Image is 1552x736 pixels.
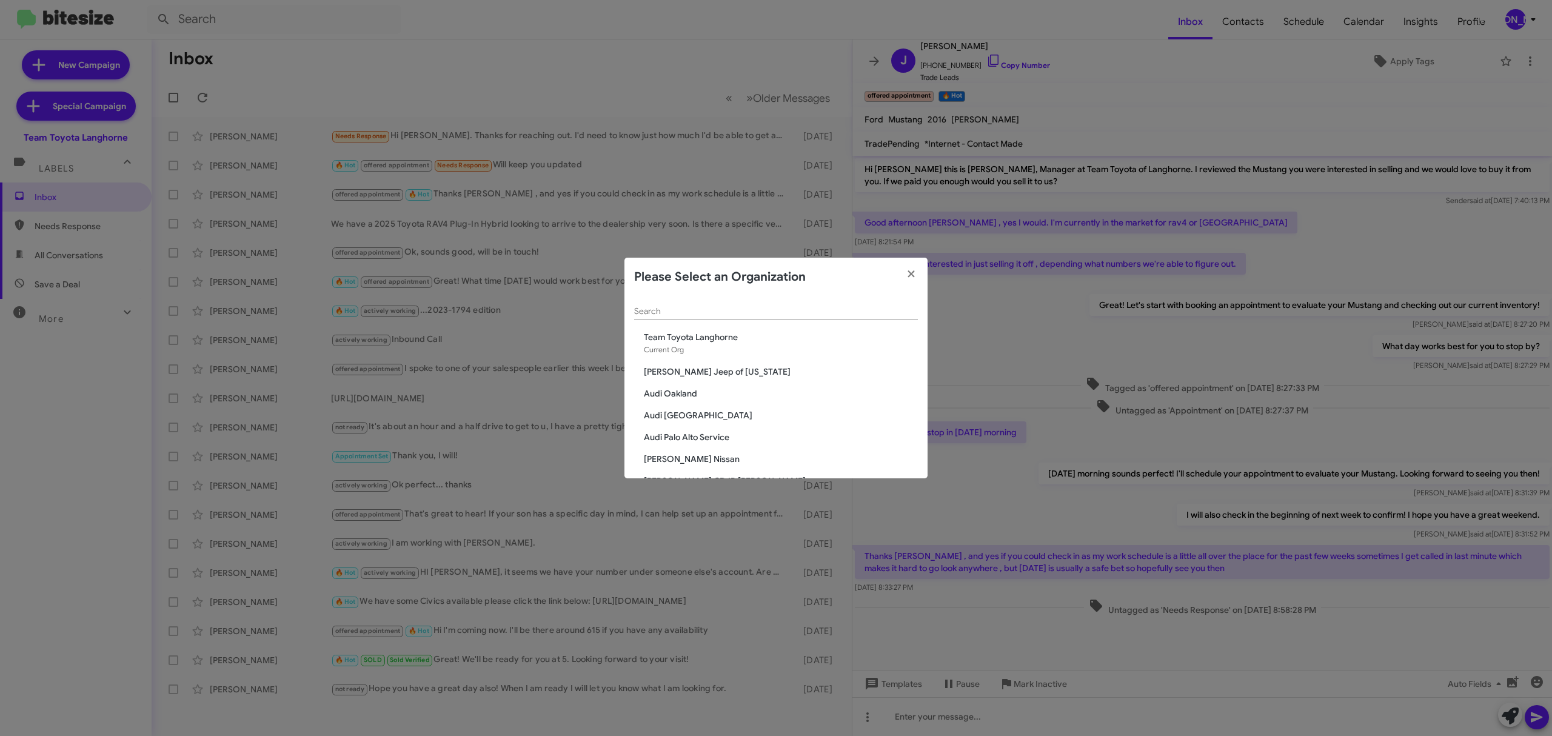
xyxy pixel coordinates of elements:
[644,331,918,343] span: Team Toyota Langhorne
[644,387,918,400] span: Audi Oakland
[644,475,918,487] span: [PERSON_NAME] CDJR [PERSON_NAME]
[644,453,918,465] span: [PERSON_NAME] Nissan
[644,409,918,421] span: Audi [GEOGRAPHIC_DATA]
[644,431,918,443] span: Audi Palo Alto Service
[644,366,918,378] span: [PERSON_NAME] Jeep of [US_STATE]
[634,267,806,287] h2: Please Select an Organization
[644,345,684,354] span: Current Org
